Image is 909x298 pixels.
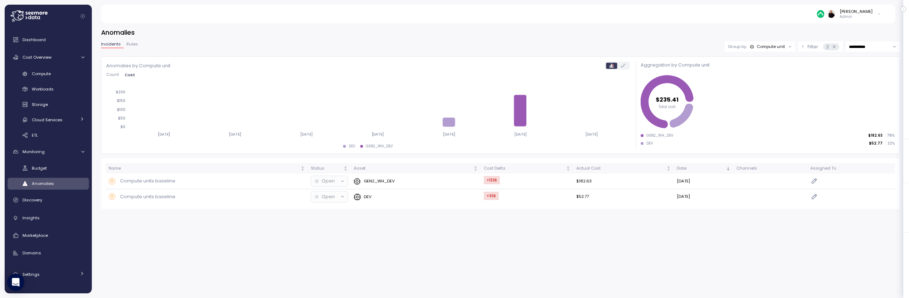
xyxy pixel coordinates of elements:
[308,163,351,174] th: StatusNot sorted
[566,166,571,171] div: Not sorted
[106,73,119,77] span: Count
[810,165,892,172] div: Assigned To
[116,107,125,112] tspan: $100
[484,176,500,184] div: +122 $
[23,37,46,43] span: Dashboard
[32,117,63,123] span: Cloud Services
[32,71,51,77] span: Compute
[8,33,89,47] a: Dashboard
[32,181,54,186] span: Anomalies
[106,62,170,69] p: Anomalies by Compute unit
[109,165,299,172] div: Name
[8,68,89,80] a: Compute
[126,42,138,46] span: Rules
[444,132,457,137] tspan: [DATE]
[101,42,121,46] span: Incidents
[8,211,89,225] a: Insights
[7,274,24,291] div: Open Intercom Messenger
[311,176,348,186] button: Open
[484,165,565,172] div: Cost Delta
[646,141,653,146] div: DEV
[351,163,481,174] th: AssetNot sorted
[364,178,395,184] p: GEN2_WH_DEV
[576,165,665,172] div: Actual Cost
[736,165,804,172] div: Channels
[473,166,478,171] div: Not sorted
[311,191,348,202] button: Open
[8,268,89,282] a: Settings
[322,193,335,200] p: Open
[116,98,125,103] tspan: $150
[840,9,873,14] div: [PERSON_NAME]
[32,165,47,171] span: Budget
[726,166,731,171] div: Sorted descending
[481,163,573,174] th: Cost DeltaNot sorted
[728,44,747,49] p: Group by:
[8,228,89,243] a: Marketplace
[372,132,385,137] tspan: [DATE]
[666,166,671,171] div: Not sorted
[828,10,835,18] img: ALV-UjUJAeZBDCndkw0oq6pzN-Au8NrSejMAx5q4negPPGNKOg-7FGhrVngNWQ2XLy3bau3KTh10-Mhb-7mD_O0EFz0wNOKSR...
[8,145,89,159] a: Monitoring
[674,174,734,189] td: [DATE]
[106,163,308,174] th: NameNot sorted
[118,116,125,121] tspan: $50
[8,83,89,95] a: Workloads
[23,215,40,221] span: Insights
[32,132,38,138] span: ETL
[115,90,125,94] tspan: $200
[840,14,873,19] p: Admin
[757,44,785,49] div: Compute unit
[120,124,125,129] tspan: $0
[587,132,600,137] tspan: [DATE]
[8,162,89,174] a: Budget
[516,132,528,137] tspan: [DATE]
[646,133,674,138] div: GEN2_WH_DEV
[8,178,89,190] a: Anomalies
[23,197,42,203] span: Discovery
[343,166,348,171] div: Not sorted
[573,189,674,205] td: $52.77
[8,99,89,111] a: Storage
[656,96,679,104] tspan: $235.41
[364,194,372,200] p: DEV
[8,129,89,141] a: ETL
[8,246,89,260] a: Domains
[674,189,734,205] td: [DATE]
[354,165,472,172] div: Asset
[886,133,895,138] p: 78 %
[23,54,51,60] span: Cost Overview
[868,133,883,138] p: $182.63
[311,165,342,172] div: Status
[8,114,89,126] a: Cloud Services
[32,86,54,92] span: Workloads
[8,50,89,64] a: Cost Overview
[641,62,895,69] p: Aggregation by Compute unit
[322,177,335,185] p: Open
[659,105,676,109] tspan: Total cost
[120,177,175,185] p: Compute units baseline
[484,192,499,200] div: +32 $
[826,43,829,50] p: 2
[32,102,48,107] span: Storage
[869,141,883,146] p: $52.77
[23,272,40,277] span: Settings
[301,132,313,137] tspan: [DATE]
[573,174,674,189] td: $182.63
[120,193,175,200] p: Compute units baseline
[300,166,305,171] div: Not sorted
[125,73,135,77] span: Cost
[158,132,170,137] tspan: [DATE]
[808,43,818,50] p: Filter
[798,41,843,52] button: Filter2
[23,250,41,256] span: Domains
[573,163,674,174] th: Actual CostNot sorted
[674,163,734,174] th: DateSorted descending
[78,14,87,19] button: Collapse navigation
[101,28,900,37] h3: Anomalies
[366,144,393,149] div: GEN2_WH_DEV
[229,132,242,137] tspan: [DATE]
[349,144,356,149] div: DEV
[817,10,824,18] img: 687cba7b7af778e9efcde14e.PNG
